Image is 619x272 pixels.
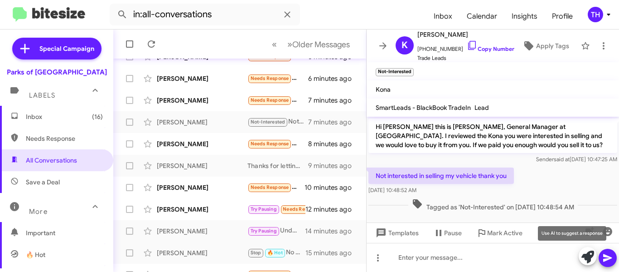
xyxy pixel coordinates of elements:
div: [PERSON_NAME] [157,183,247,192]
a: Profile [545,3,580,30]
div: 10 minutes ago [305,183,359,192]
div: [PERSON_NAME] [157,118,247,127]
div: Parks of [GEOGRAPHIC_DATA] [7,68,107,77]
div: 12 minutes ago [305,205,359,214]
div: You don't have the vehicle. Your salesman says he'll text me when it's in the lot. Thanks! [247,182,305,193]
span: 🔥 Hot [267,250,283,256]
span: K [401,38,408,53]
div: 7 minutes ago [308,96,359,105]
span: Mark Active [487,225,522,241]
button: Previous [266,35,282,54]
span: [DATE] 10:48:52 AM [368,187,416,193]
span: [PERSON_NAME] [417,29,514,40]
span: « [272,39,277,50]
div: [PERSON_NAME] [157,96,247,105]
span: Tagged as 'Not-Interested' on [DATE] 10:48:54 AM [408,198,578,212]
div: 6 minutes ago [308,74,359,83]
span: More [29,208,48,216]
span: Older Messages [292,40,350,49]
button: TH [580,7,609,22]
div: [PERSON_NAME] [157,227,247,236]
p: Hi [PERSON_NAME] this is [PERSON_NAME], General Manager at [GEOGRAPHIC_DATA]. I reviewed the Kona... [368,119,617,153]
div: Yes [247,138,308,149]
span: Lead [474,104,489,112]
div: 7 minutes ago [308,118,359,127]
span: Needs Response [251,75,289,81]
span: Needs Response [26,134,103,143]
span: All Conversations [26,156,77,165]
div: Use AI to suggest a response [538,226,606,241]
div: TH [588,7,603,22]
a: Copy Number [467,45,514,52]
span: Kona [376,85,391,94]
span: said at [554,156,570,163]
span: Special Campaign [39,44,94,53]
div: Hello. Yes, I had been trying to get a price on the white tremor, but never got very far. I live ... [247,204,305,214]
span: Templates [374,225,419,241]
div: Understood we look forward to hearing from you as that time gets closer. [247,226,305,236]
span: Needs Response [251,184,289,190]
span: Try Pausing [251,206,277,212]
div: Would it be better to just not do the trade? [247,73,308,84]
span: [PHONE_NUMBER] [417,40,514,54]
a: Special Campaign [12,38,102,59]
div: Thanks for letting me know, [PERSON_NAME], and congrats on your new purchase! If things change do... [247,161,308,170]
a: Insights [504,3,545,30]
span: Apply Tags [536,38,569,54]
button: Apply Tags [514,38,576,54]
span: Try Pausing [251,228,277,234]
div: [PERSON_NAME] [157,161,247,170]
button: Mark Active [469,225,530,241]
p: Not interested in selling my vehicle thank you [368,168,514,184]
span: (16) [92,112,103,121]
span: Save a Deal [26,178,60,187]
div: 15 minutes ago [305,248,359,257]
div: [PERSON_NAME] [157,205,247,214]
span: Inbox [26,112,103,121]
span: Needs Response [251,97,289,103]
div: 9 minutes ago [308,161,359,170]
input: Search [110,4,300,25]
div: [PERSON_NAME] [157,139,247,148]
span: Needs Response [251,141,289,147]
span: Important [26,228,103,237]
div: Not interested in selling my vehicle thank you [247,117,308,127]
span: Labels [29,91,55,99]
button: Next [282,35,355,54]
span: Stop [251,250,261,256]
div: 8 minutes ago [308,139,359,148]
div: No problem [247,247,305,258]
span: Not-Interested [251,119,285,125]
small: Not-Interested [376,68,414,76]
button: Templates [367,225,426,241]
div: [PERSON_NAME] [157,74,247,83]
div: 14 minutes ago [305,227,359,236]
div: That sale is over [247,95,308,105]
span: SmartLeads - BlackBook TradeIn [376,104,471,112]
span: Needs Response [283,206,321,212]
nav: Page navigation example [267,35,355,54]
span: Pause [444,225,462,241]
div: [PERSON_NAME] [157,248,247,257]
button: Pause [426,225,469,241]
span: Trade Leads [417,54,514,63]
a: Calendar [459,3,504,30]
span: Sender [DATE] 10:47:25 AM [536,156,617,163]
a: Inbox [426,3,459,30]
span: » [287,39,292,50]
